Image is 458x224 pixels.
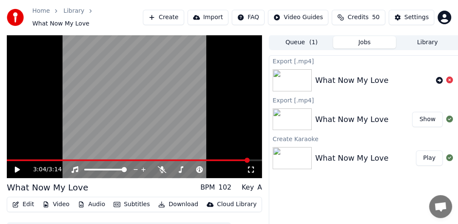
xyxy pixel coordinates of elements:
[217,200,256,209] div: Cloud Library
[39,198,73,210] button: Video
[110,198,153,210] button: Subtitles
[32,7,143,28] nav: breadcrumb
[268,10,328,25] button: Video Guides
[372,13,380,22] span: 50
[218,182,231,193] div: 102
[74,198,108,210] button: Audio
[33,165,46,174] span: 3:04
[155,198,202,210] button: Download
[333,36,396,48] button: Jobs
[389,10,434,25] button: Settings
[33,165,54,174] div: /
[9,198,37,210] button: Edit
[315,113,388,125] div: What Now My Love
[232,10,265,25] button: FAQ
[242,182,254,193] div: Key
[7,9,24,26] img: youka
[270,36,333,48] button: Queue
[48,165,62,174] span: 3:14
[332,10,385,25] button: Credits50
[32,20,89,28] span: What Now My Love
[188,10,228,25] button: Import
[143,10,184,25] button: Create
[257,182,262,193] div: A
[416,150,443,166] button: Play
[315,74,388,86] div: What Now My Love
[7,181,88,193] div: What Now My Love
[309,38,318,47] span: ( 1 )
[32,7,50,15] a: Home
[429,195,452,218] div: Open chat
[63,7,84,15] a: Library
[412,112,443,127] button: Show
[200,182,215,193] div: BPM
[404,13,429,22] div: Settings
[347,13,368,22] span: Credits
[315,152,388,164] div: What Now My Love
